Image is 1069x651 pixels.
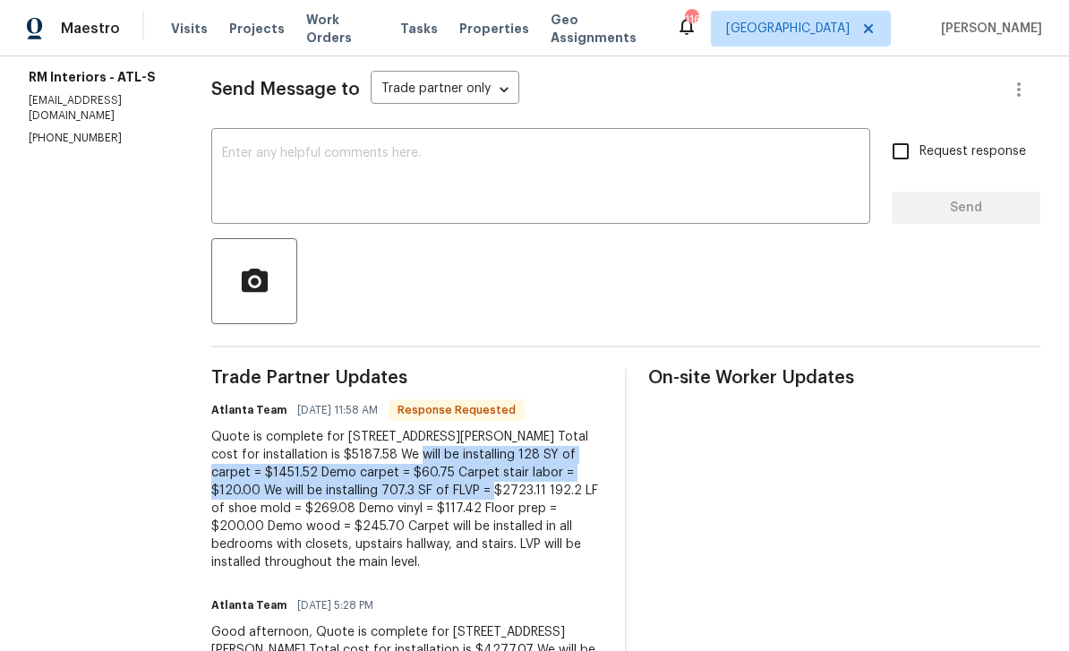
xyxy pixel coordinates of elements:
[390,401,523,419] span: Response Requested
[297,401,378,419] span: [DATE] 11:58 AM
[229,20,285,38] span: Projects
[211,369,603,387] span: Trade Partner Updates
[919,142,1026,161] span: Request response
[171,20,208,38] span: Visits
[29,68,168,86] h5: RM Interiors - ATL-S
[297,596,373,614] span: [DATE] 5:28 PM
[726,20,850,38] span: [GEOGRAPHIC_DATA]
[371,75,519,105] div: Trade partner only
[648,369,1040,387] span: On-site Worker Updates
[934,20,1042,38] span: [PERSON_NAME]
[61,20,120,38] span: Maestro
[306,11,379,47] span: Work Orders
[29,131,168,146] p: [PHONE_NUMBER]
[211,401,286,419] h6: Atlanta Team
[211,428,603,571] div: Quote is complete for [STREET_ADDRESS][PERSON_NAME] Total cost for installation is $5187.58 We wi...
[29,93,168,124] p: [EMAIL_ADDRESS][DOMAIN_NAME]
[551,11,654,47] span: Geo Assignments
[211,596,286,614] h6: Atlanta Team
[211,81,360,99] span: Send Message to
[400,22,438,35] span: Tasks
[459,20,529,38] span: Properties
[685,11,697,29] div: 116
